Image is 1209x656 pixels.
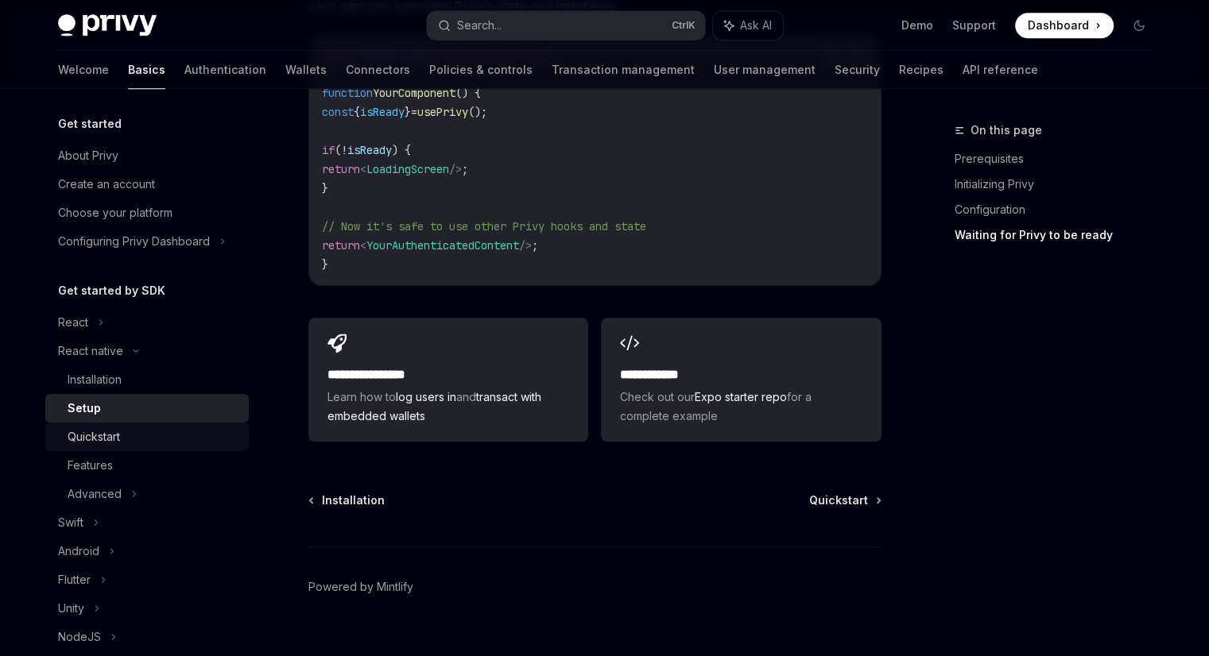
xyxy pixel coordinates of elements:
div: Choose your platform [58,203,172,222]
a: Features [45,451,249,480]
a: Dashboard [1015,13,1114,38]
div: Quickstart [68,427,120,446]
img: dark logo [58,14,157,37]
a: Installation [45,365,249,394]
span: } [322,181,328,195]
div: Features [68,456,113,475]
a: Wallets [285,51,327,89]
span: ! [341,143,347,157]
div: Search... [457,16,502,35]
span: On this page [971,121,1042,140]
span: } [322,257,328,272]
span: { [354,105,360,119]
span: (); [468,105,487,119]
span: < [360,162,366,176]
div: Unity [58,599,84,618]
span: < [360,238,366,253]
span: () { [455,86,481,100]
span: Check out our for a complete example [620,388,862,426]
div: Create an account [58,175,155,194]
a: Security [835,51,880,89]
span: isReady [360,105,405,119]
a: Recipes [899,51,944,89]
span: Learn how to and [327,388,569,426]
div: React [58,313,88,332]
a: Transaction management [552,51,695,89]
div: Setup [68,399,101,418]
span: ( [335,143,341,157]
span: Ctrl K [672,19,696,32]
a: Support [952,17,996,33]
a: Quickstart [809,492,880,508]
span: // Now it's safe to use other Privy hooks and state [322,219,646,233]
a: Basics [128,51,165,89]
a: Installation [310,492,385,508]
a: About Privy [45,141,249,170]
div: Swift [58,513,83,532]
span: YourAuthenticatedContent [366,238,519,253]
a: Choose your platform [45,199,249,227]
h5: Get started by SDK [58,281,165,300]
h5: Get started [58,114,122,133]
span: LoadingScreen [366,162,449,176]
button: Search...CtrlK [427,11,705,40]
span: usePrivy [417,105,468,119]
a: Create an account [45,170,249,199]
span: isReady [347,143,392,157]
a: **** **** **** *Learn how tolog users inandtransact with embedded wallets [308,318,588,442]
span: ; [532,238,538,253]
span: return [322,238,360,253]
a: Quickstart [45,423,249,451]
span: if [322,143,335,157]
span: Dashboard [1028,17,1089,33]
a: Setup [45,394,249,423]
a: Authentication [184,51,266,89]
div: React native [58,342,123,361]
span: const [322,105,354,119]
span: YourComponent [373,86,455,100]
a: API reference [963,51,1038,89]
a: Connectors [346,51,410,89]
a: Welcome [58,51,109,89]
span: = [411,105,417,119]
span: function [322,86,373,100]
div: Advanced [68,484,122,504]
span: Quickstart [809,492,868,508]
a: Waiting for Privy to be ready [955,222,1164,248]
a: Demo [901,17,933,33]
div: Flutter [58,570,91,589]
button: Toggle dark mode [1126,13,1152,38]
span: } [405,105,411,119]
span: Ask AI [740,17,772,33]
span: ) { [392,143,411,157]
a: User management [714,51,816,89]
a: log users in [396,390,456,403]
a: Prerequisites [955,146,1164,172]
span: /> [519,238,532,253]
a: Configuration [955,197,1164,222]
a: **** **** **Check out ourExpo starter repofor a complete example [601,318,881,442]
div: About Privy [58,146,118,165]
span: return [322,162,360,176]
a: Initializing Privy [955,172,1164,197]
button: Ask AI [713,11,783,40]
span: /> [449,162,462,176]
div: Configuring Privy Dashboard [58,232,210,251]
span: Installation [322,492,385,508]
span: ; [462,162,468,176]
div: Installation [68,370,122,389]
a: Expo starter repo [695,390,787,403]
a: Policies & controls [429,51,533,89]
a: Powered by Mintlify [308,579,413,595]
div: NodeJS [58,627,101,646]
div: Android [58,542,99,561]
